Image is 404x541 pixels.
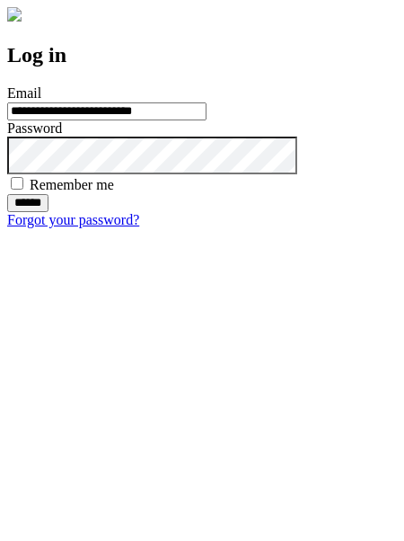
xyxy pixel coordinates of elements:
[7,7,22,22] img: logo-4e3dc11c47720685a147b03b5a06dd966a58ff35d612b21f08c02c0306f2b779.png
[7,43,397,67] h2: Log in
[7,212,139,227] a: Forgot your password?
[7,120,62,136] label: Password
[7,85,41,101] label: Email
[30,177,114,192] label: Remember me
